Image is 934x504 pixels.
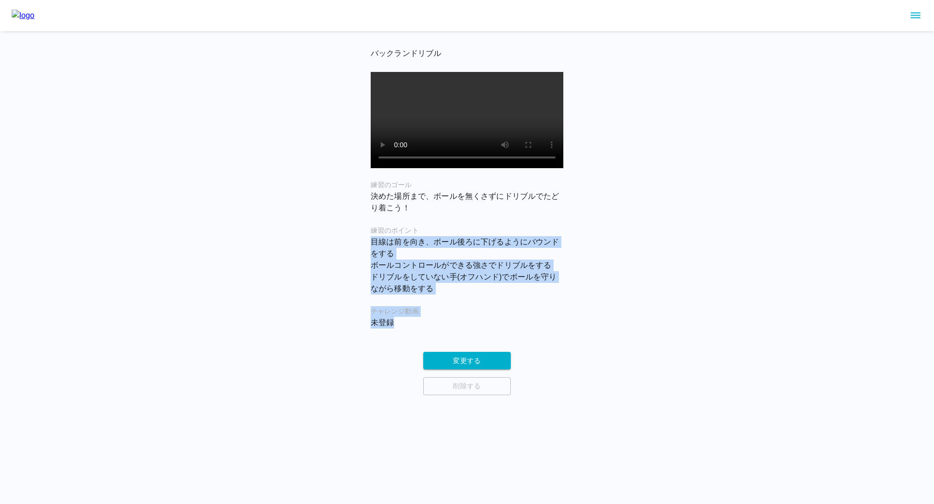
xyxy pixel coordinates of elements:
h6: バックランドリブル [371,47,563,60]
img: logo [12,10,35,21]
h6: チャレンジ動画 [371,306,563,317]
h6: 練習のゴール [371,180,563,191]
button: 変更する [423,352,511,370]
p: 目線は前を向き、ボール後ろに下げるようにバウンドをする ボールコントロールができる強さでドリブルをする ドリブルをしていない手(オフハンド)でボールを守りながら移動をする [371,236,563,295]
h6: 練習のポイント [371,226,563,236]
p: 決めた場所まで、ボールを無くさずにドリブルでたどり着こう！ [371,191,563,214]
button: sidemenu [907,7,924,24]
div: 未登録 [371,306,563,329]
